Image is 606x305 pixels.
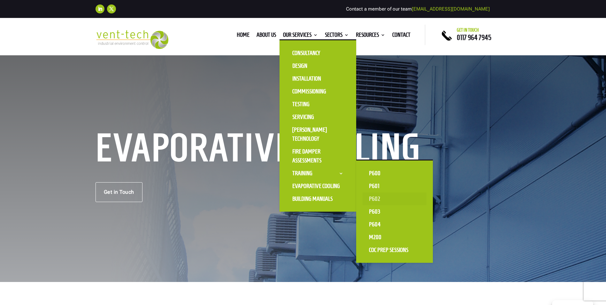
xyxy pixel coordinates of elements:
[237,33,249,40] a: Home
[363,192,426,205] a: P602
[286,72,350,85] a: Installation
[96,30,169,49] img: 2023-09-27T08_35_16.549ZVENT-TECH---Clear-background
[457,27,479,33] span: Get in touch
[363,218,426,231] a: P604
[286,145,350,167] a: Fire Damper Assessments
[412,6,490,12] a: [EMAIL_ADDRESS][DOMAIN_NAME]
[363,167,426,180] a: P600
[457,34,491,41] a: 0117 964 7945
[283,33,318,40] a: Our Services
[363,244,426,256] a: CoC Prep Sessions
[325,33,349,40] a: Sectors
[286,85,350,98] a: Commissioning
[286,192,350,205] a: Building Manuals
[96,4,104,13] a: Follow on LinkedIn
[363,231,426,244] a: M200
[363,205,426,218] a: P603
[286,59,350,72] a: Design
[363,180,426,192] a: P601
[96,182,142,202] a: Get in Touch
[286,111,350,123] a: Servicing
[286,47,350,59] a: Consultancy
[107,4,116,13] a: Follow on X
[392,33,410,40] a: Contact
[356,33,385,40] a: Resources
[286,180,350,192] a: Evaporative Cooling
[286,98,350,111] a: Testing
[286,123,350,145] a: [PERSON_NAME] Technology
[346,6,490,12] span: Contact a member of our team
[257,33,276,40] a: About us
[286,167,350,180] a: Training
